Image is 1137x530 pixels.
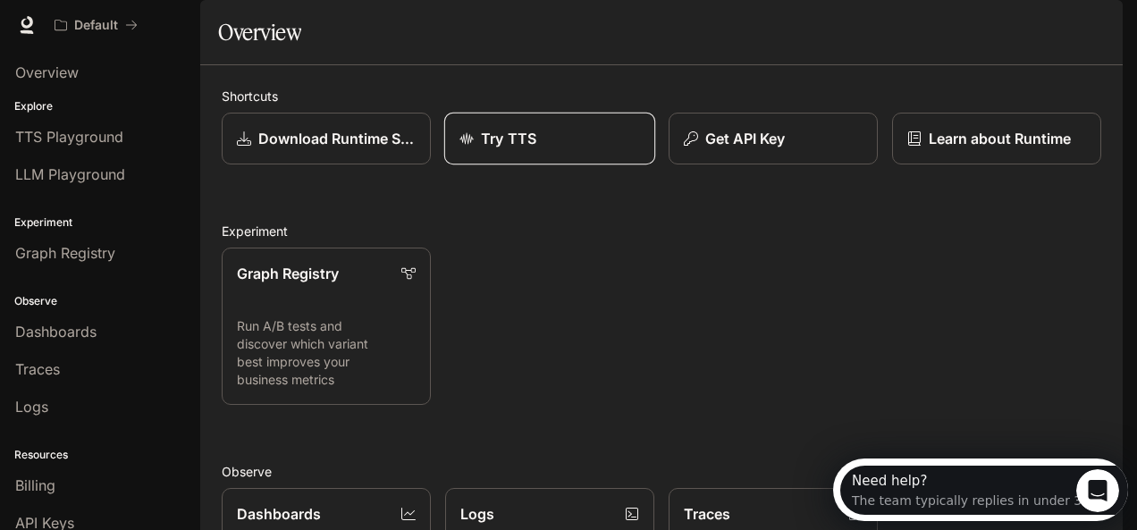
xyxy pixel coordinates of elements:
p: Dashboards [237,503,321,525]
p: Run A/B tests and discover which variant best improves your business metrics [237,317,416,389]
div: The team typically replies in under 3h [19,29,257,48]
h1: Overview [218,14,301,50]
p: Try TTS [481,128,536,149]
h2: Experiment [222,222,1101,240]
div: Open Intercom Messenger [7,7,309,56]
a: Download Runtime SDK [222,113,431,164]
a: Graph RegistryRun A/B tests and discover which variant best improves your business metrics [222,248,431,405]
p: Download Runtime SDK [258,128,416,149]
button: All workspaces [46,7,146,43]
p: Learn about Runtime [929,128,1071,149]
iframe: Intercom live chat discovery launcher [833,458,1128,521]
h2: Observe [222,462,1101,481]
button: Get API Key [669,113,878,164]
p: Get API Key [705,128,785,149]
h2: Shortcuts [222,87,1101,105]
a: Try TTS [444,113,655,165]
div: Need help? [19,15,257,29]
p: Default [74,18,118,33]
a: Learn about Runtime [892,113,1101,164]
p: Graph Registry [237,263,339,284]
p: Traces [684,503,730,525]
p: Logs [460,503,494,525]
iframe: Intercom live chat [1076,469,1119,512]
